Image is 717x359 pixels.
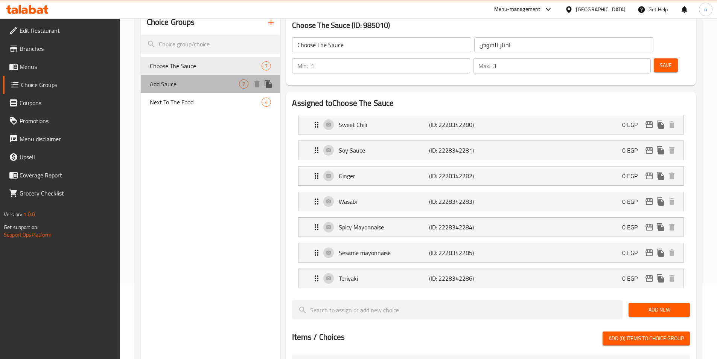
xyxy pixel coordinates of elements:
[429,146,489,155] p: (ID: 2228342281)
[262,99,271,106] span: 4
[20,189,114,198] span: Grocery Checklist
[429,248,489,257] p: (ID: 2228342285)
[292,332,345,343] h2: Items / Choices
[147,17,195,28] h2: Choice Groups
[298,141,684,160] div: Expand
[20,134,114,144] span: Menu disclaimer
[21,80,114,89] span: Choice Groups
[298,167,684,185] div: Expand
[239,79,248,89] div: Choices
[339,197,429,206] p: Wasabi
[660,61,672,70] span: Save
[666,196,677,207] button: delete
[3,130,120,148] a: Menu disclaimer
[298,115,684,134] div: Expand
[666,222,677,233] button: delete
[3,76,120,94] a: Choice Groups
[622,120,644,129] p: 0 EGP
[603,332,690,345] button: Add (0) items to choice group
[3,184,120,202] a: Grocery Checklist
[339,248,429,257] p: Sesame mayonnaise
[666,119,677,130] button: delete
[292,300,623,319] input: search
[622,274,644,283] p: 0 EGP
[429,223,489,232] p: (ID: 2228342284)
[3,166,120,184] a: Coverage Report
[298,243,684,262] div: Expand
[141,57,280,75] div: Choose The Sauce7
[150,79,239,89] span: Add Sauce
[292,19,690,31] h3: Choose The Sauce (ID: 985010)
[141,93,280,111] div: Next To The Food4
[262,98,271,107] div: Choices
[429,120,489,129] p: (ID: 2228342280)
[629,303,690,317] button: Add New
[20,44,114,53] span: Branches
[20,171,114,180] span: Coverage Report
[655,222,666,233] button: duplicate
[609,334,684,343] span: Add (0) items to choice group
[3,94,120,112] a: Coupons
[3,58,120,76] a: Menus
[150,98,262,107] span: Next To The Food
[655,247,666,258] button: duplicate
[666,247,677,258] button: delete
[298,269,684,288] div: Expand
[655,170,666,182] button: duplicate
[666,273,677,284] button: delete
[298,192,684,211] div: Expand
[635,305,684,315] span: Add New
[478,61,490,70] p: Max:
[251,78,263,90] button: delete
[20,26,114,35] span: Edit Restaurant
[292,98,690,109] h2: Assigned to Choose The Sauce
[644,196,655,207] button: edit
[20,153,114,162] span: Upsell
[622,171,644,180] p: 0 EGP
[23,209,35,219] span: 1.0.0
[655,196,666,207] button: duplicate
[292,214,690,240] li: Expand
[339,171,429,180] p: Ginger
[4,209,22,219] span: Version:
[292,112,690,137] li: Expand
[704,5,707,14] span: n
[3,148,120,166] a: Upsell
[494,5,540,14] div: Menu-management
[655,145,666,156] button: duplicate
[622,146,644,155] p: 0 EGP
[655,273,666,284] button: duplicate
[622,197,644,206] p: 0 EGP
[20,62,114,71] span: Menus
[644,222,655,233] button: edit
[20,116,114,125] span: Promotions
[339,274,429,283] p: Teriyaki
[339,223,429,232] p: Spicy Mayonnaise
[262,63,271,70] span: 7
[655,119,666,130] button: duplicate
[3,21,120,40] a: Edit Restaurant
[292,189,690,214] li: Expand
[429,197,489,206] p: (ID: 2228342283)
[298,218,684,237] div: Expand
[622,248,644,257] p: 0 EGP
[263,78,274,90] button: duplicate
[292,240,690,266] li: Expand
[644,273,655,284] button: edit
[429,274,489,283] p: (ID: 2228342286)
[644,145,655,156] button: edit
[141,75,280,93] div: Add Sauce7deleteduplicate
[292,163,690,189] li: Expand
[576,5,626,14] div: [GEOGRAPHIC_DATA]
[339,146,429,155] p: Soy Sauce
[4,222,38,232] span: Get support on:
[297,61,308,70] p: Min:
[429,171,489,180] p: (ID: 2228342282)
[4,230,52,240] a: Support.OpsPlatform
[292,266,690,291] li: Expand
[644,247,655,258] button: edit
[141,35,280,54] input: search
[654,58,678,72] button: Save
[292,137,690,163] li: Expand
[339,120,429,129] p: Sweet Chili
